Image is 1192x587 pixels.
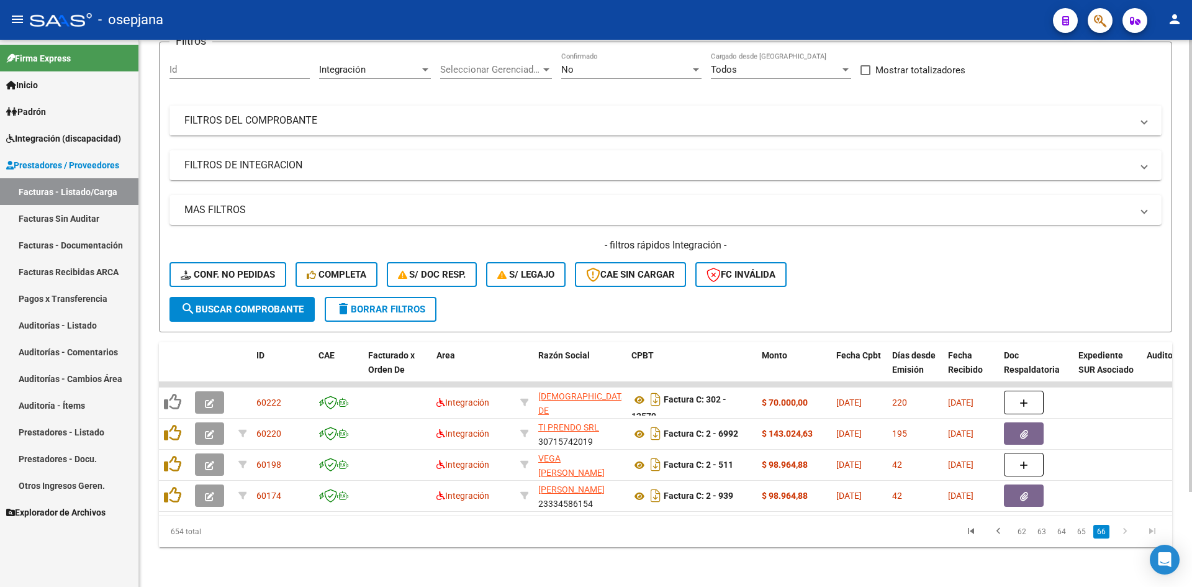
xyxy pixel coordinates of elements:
span: CPBT [631,350,654,360]
mat-expansion-panel-header: FILTROS DE INTEGRACION [169,150,1162,180]
button: Borrar Filtros [325,297,436,322]
mat-expansion-panel-header: FILTROS DEL COMPROBANTE [169,106,1162,135]
span: 60220 [256,429,281,439]
span: [DATE] [948,429,973,439]
mat-panel-title: FILTROS DEL COMPROBANTE [184,114,1132,127]
strong: $ 143.024,63 [762,429,813,439]
button: Conf. no pedidas [169,262,286,287]
span: [DEMOGRAPHIC_DATA] DE [GEOGRAPHIC_DATA] [538,391,629,430]
span: Integración [436,398,489,407]
a: 65 [1073,525,1090,539]
li: page 64 [1052,521,1072,542]
span: Expediente SUR Asociado [1078,350,1134,375]
mat-icon: delete [336,301,351,316]
datatable-header-cell: Monto [757,342,831,397]
li: page 66 [1091,521,1111,542]
i: Descargar documento [648,389,664,409]
span: ID [256,350,264,360]
span: 60174 [256,491,281,501]
span: CAE SIN CARGAR [586,269,675,280]
span: S/ legajo [497,269,554,280]
span: Completa [307,269,366,280]
strong: Factura C: 2 - 511 [664,460,733,470]
span: CAE [318,350,335,360]
strong: $ 70.000,00 [762,398,808,407]
span: 195 [892,429,907,439]
datatable-header-cell: CAE [314,342,363,397]
i: Descargar documento [648,486,664,506]
button: FC Inválida [695,262,787,287]
datatable-header-cell: Facturado x Orden De [363,342,431,397]
a: 66 [1093,525,1109,539]
span: Prestadores / Proveedores [6,158,119,172]
span: Borrar Filtros [336,304,425,315]
span: Buscar Comprobante [181,304,304,315]
datatable-header-cell: Fecha Cpbt [831,342,887,397]
span: VEGA [PERSON_NAME] [538,453,605,478]
span: Auditoria [1147,350,1183,360]
li: page 62 [1012,521,1032,542]
a: 64 [1054,525,1070,539]
span: Integración (discapacidad) [6,132,121,145]
span: [DATE] [836,429,862,439]
span: 60198 [256,460,281,470]
span: [DATE] [836,460,862,470]
span: 60222 [256,398,281,407]
button: CAE SIN CARGAR [575,262,686,287]
span: Facturado x Orden De [368,350,415,375]
mat-expansion-panel-header: MAS FILTROS [169,195,1162,225]
datatable-header-cell: ID [251,342,314,397]
a: go to first page [959,525,983,539]
mat-panel-title: FILTROS DE INTEGRACION [184,158,1132,172]
span: Area [436,350,455,360]
span: Seleccionar Gerenciador [440,64,541,75]
span: S/ Doc Resp. [398,269,466,280]
h4: - filtros rápidos Integración - [169,239,1162,252]
button: S/ legajo [486,262,566,287]
div: 30715742019 [538,421,621,447]
span: [DATE] [836,491,862,501]
strong: Factura C: 2 - 6992 [664,429,738,439]
datatable-header-cell: Días desde Emisión [887,342,943,397]
span: Mostrar totalizadores [875,63,965,78]
span: [DATE] [948,398,973,407]
a: go to next page [1113,525,1137,539]
span: [DATE] [948,491,973,501]
span: [DATE] [948,460,973,470]
button: Completa [296,262,377,287]
i: Descargar documento [648,455,664,475]
span: Todos [711,64,737,75]
span: Firma Express [6,52,71,65]
li: page 65 [1072,521,1091,542]
span: Conf. no pedidas [181,269,275,280]
span: Explorador de Archivos [6,506,106,519]
strong: $ 98.964,88 [762,460,808,470]
span: - osepjana [98,6,163,34]
a: go to last page [1140,525,1164,539]
strong: $ 98.964,88 [762,491,808,501]
span: Días desde Emisión [892,350,936,375]
li: page 63 [1032,521,1052,542]
span: FC Inválida [707,269,775,280]
a: 63 [1034,525,1050,539]
span: Padrón [6,105,46,119]
datatable-header-cell: Razón Social [533,342,626,397]
strong: Factura C: 302 - 12579 [631,395,726,422]
span: Doc Respaldatoria [1004,350,1060,375]
span: Fecha Recibido [948,350,983,375]
a: go to previous page [987,525,1010,539]
span: Integración [436,460,489,470]
div: 654 total [159,516,359,547]
span: Fecha Cpbt [836,350,881,360]
span: Integración [436,429,489,439]
datatable-header-cell: Expediente SUR Asociado [1073,342,1142,397]
div: Open Intercom Messenger [1150,545,1180,575]
span: [DATE] [836,398,862,407]
button: S/ Doc Resp. [387,262,477,287]
span: Integración [319,64,366,75]
span: Razón Social [538,350,590,360]
mat-icon: menu [10,12,25,27]
button: Buscar Comprobante [169,297,315,322]
datatable-header-cell: CPBT [626,342,757,397]
i: Descargar documento [648,424,664,444]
